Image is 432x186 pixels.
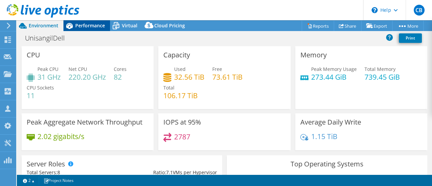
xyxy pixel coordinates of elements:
[27,92,54,99] h4: 11
[311,133,337,140] h4: 1.15 TiB
[114,73,127,81] h4: 82
[341,175,367,182] li: VMware
[39,176,78,185] a: Project Notes
[22,34,75,42] h1: UnisangilDell
[27,84,54,91] span: CPU Sockets
[166,169,173,176] span: 7.1
[122,169,217,176] div: Ratio: VMs per Hypervisor
[69,66,87,72] span: Net CPU
[174,73,205,81] h4: 32.56 TiB
[122,22,137,29] span: Virtual
[174,66,186,72] span: Used
[75,22,105,29] span: Performance
[311,73,357,81] h4: 273.44 GiB
[300,118,361,126] h3: Average Daily Write
[392,21,424,31] a: More
[212,73,243,81] h4: 73.61 TiB
[114,66,127,72] span: Cores
[361,21,393,31] a: Export
[37,133,84,140] h4: 2.02 gigabits/s
[37,66,58,72] span: Peak CPU
[334,21,361,31] a: Share
[18,176,39,185] a: 2
[414,5,425,16] span: CB
[27,118,142,126] h3: Peak Aggregate Network Throughput
[163,51,190,59] h3: Capacity
[372,7,378,13] svg: \n
[302,21,334,31] a: Reports
[174,133,190,140] h4: 2787
[364,66,396,72] span: Total Memory
[27,51,40,59] h3: CPU
[212,66,222,72] span: Free
[300,51,327,59] h3: Memory
[399,33,422,43] a: Print
[69,73,106,81] h4: 220.20 GHz
[283,175,312,182] li: Windows
[154,22,185,29] span: Cloud Pricing
[163,118,201,126] h3: IOPS at 95%
[163,84,174,91] span: Total
[29,22,58,29] span: Environment
[27,160,65,168] h3: Server Roles
[163,92,198,99] h4: 106.17 TiB
[232,160,422,168] h3: Top Operating Systems
[57,169,60,176] span: 8
[37,73,61,81] h4: 31 GHz
[316,175,336,182] li: Linux
[364,73,400,81] h4: 739.45 GiB
[311,66,357,72] span: Peak Memory Usage
[27,169,122,176] div: Total Servers:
